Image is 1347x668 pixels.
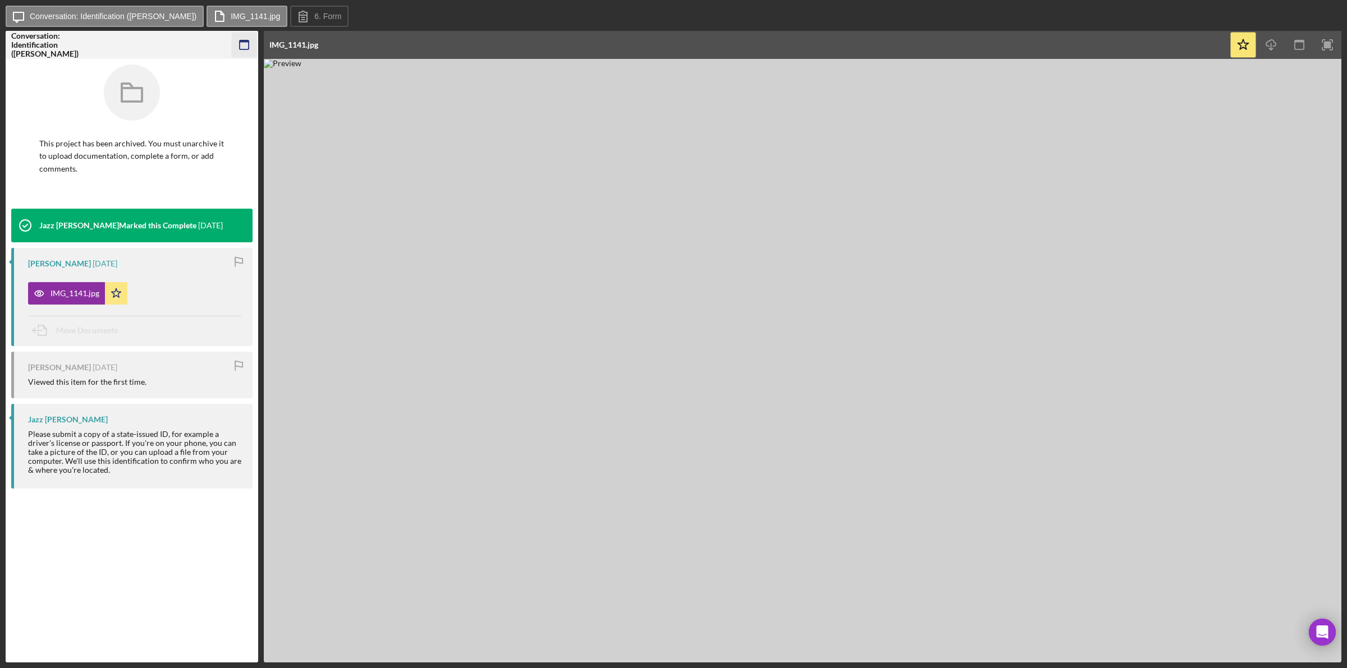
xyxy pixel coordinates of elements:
label: Conversation: Identification ([PERSON_NAME]) [30,12,196,21]
div: Jazz [PERSON_NAME] Marked this Complete [39,221,196,230]
span: Move Documents [56,325,118,335]
div: IMG_1141.jpg [269,40,318,49]
label: 6. Form [314,12,341,21]
button: Conversation: Identification ([PERSON_NAME]) [6,6,204,27]
button: IMG_1141.jpg [28,282,127,305]
button: 6. Form [290,6,349,27]
div: IMG_1141.jpg [51,289,99,298]
time: 2025-05-13 01:40 [93,363,117,372]
button: Move Documents [28,316,129,344]
div: [PERSON_NAME] [28,363,91,372]
div: Open Intercom Messenger [1309,619,1336,646]
label: IMG_1141.jpg [231,12,280,21]
time: 2025-05-13 18:20 [198,221,223,230]
button: IMG_1141.jpg [207,6,287,27]
div: Viewed this item for the first time. [28,377,146,386]
p: This project has been archived. You must unarchive it to upload documentation, complete a form, o... [39,137,224,175]
div: Jazz [PERSON_NAME] [28,415,108,424]
time: 2025-05-13 02:13 [93,259,117,268]
img: Preview [264,59,1341,662]
div: Please submit a copy of a state-issued ID, for example a driver's license or passport. If you're ... [28,430,241,474]
div: [PERSON_NAME] [28,259,91,268]
div: Conversation: Identification ([PERSON_NAME]) [11,31,90,58]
